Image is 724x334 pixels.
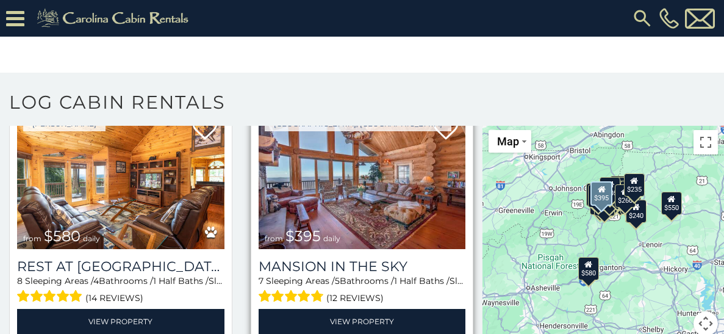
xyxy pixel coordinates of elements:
[497,135,519,148] span: Map
[590,181,612,206] div: $395
[259,275,466,306] div: Sleeping Areas / Bathrooms / Sleeps:
[323,234,340,243] span: daily
[578,256,599,280] div: $580
[193,117,217,143] a: Add to favorites
[656,8,682,29] a: [PHONE_NUMBER]
[93,275,99,286] span: 4
[326,290,384,306] span: (12 reviews)
[394,275,450,286] span: 1 Half Baths /
[661,191,682,214] div: $550
[285,227,321,245] span: $395
[615,184,636,208] div: $260
[259,110,466,249] img: Mansion In The Sky
[17,275,23,286] span: 8
[694,130,718,154] button: Toggle fullscreen view
[85,290,143,306] span: (14 reviews)
[17,258,224,275] a: Rest at [GEOGRAPHIC_DATA]
[30,6,199,31] img: Khaki-logo.png
[17,110,224,249] img: Rest at Mountain Crest
[595,192,615,216] div: $350
[44,227,81,245] span: $580
[83,234,100,243] span: daily
[23,234,41,243] span: from
[610,175,631,198] div: $320
[17,258,224,275] h3: Rest at Mountain Crest
[335,275,340,286] span: 5
[17,309,224,334] a: View Property
[588,184,609,208] div: $305
[259,275,263,286] span: 7
[259,258,466,275] a: Mansion In The Sky
[626,199,647,222] div: $240
[153,275,209,286] span: 1 Half Baths /
[631,7,653,29] img: search-regular.svg
[265,234,283,243] span: from
[611,176,632,200] div: $255
[17,110,224,249] a: Rest at Mountain Crest from $580 daily
[587,183,608,206] div: $295
[600,176,621,200] div: $305
[599,186,620,209] div: $275
[624,173,645,196] div: $235
[17,275,224,306] div: Sleeping Areas / Bathrooms / Sleeps:
[259,309,466,334] a: View Property
[259,110,466,249] a: Mansion In The Sky from $395 daily
[489,130,531,153] button: Change map style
